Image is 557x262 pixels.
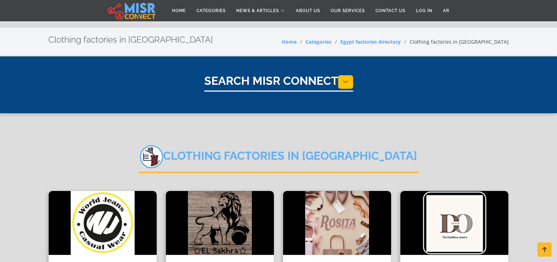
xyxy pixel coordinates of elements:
a: AR [438,4,455,17]
h1: Search Misr Connect [204,74,353,92]
a: Home [167,4,191,17]
a: Egypt factories directory [340,38,401,45]
a: Our Services [325,4,370,17]
a: Contact Us [370,4,411,17]
img: Rosita Store [283,191,391,255]
img: Do Jeans [400,191,508,255]
a: Home [282,38,297,45]
a: News & Articles [231,4,291,17]
a: Log in [411,4,438,17]
a: About Us [291,4,325,17]
h2: Clothing factories in [GEOGRAPHIC_DATA] [48,35,213,45]
img: Syrian Jeans World Factory [49,191,157,255]
span: News & Articles [236,7,279,14]
h2: Clothing factories in [GEOGRAPHIC_DATA] [138,145,419,173]
a: Categories [305,38,331,45]
img: main.misr_connect [108,2,155,20]
li: Clothing factories in [GEOGRAPHIC_DATA] [401,38,509,45]
a: Categories [191,4,231,17]
img: Al-Sakhra Ready-to-Wear Office [166,191,274,255]
img: jc8qEEzyi89FPzAOrPPq.png [140,145,163,168]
